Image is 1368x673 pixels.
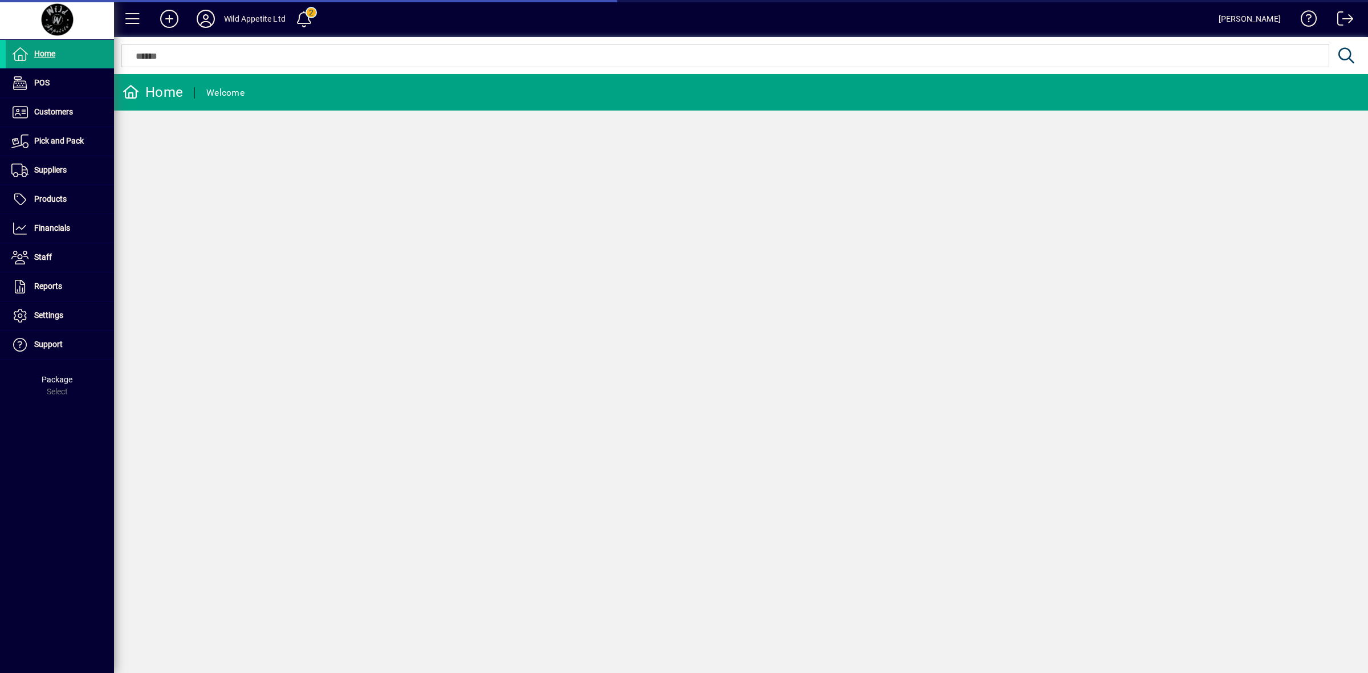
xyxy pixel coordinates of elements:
[6,272,114,301] a: Reports
[123,83,183,101] div: Home
[6,156,114,185] a: Suppliers
[6,185,114,214] a: Products
[6,331,114,359] a: Support
[34,136,84,145] span: Pick and Pack
[34,165,67,174] span: Suppliers
[34,311,63,320] span: Settings
[6,243,114,272] a: Staff
[34,107,73,116] span: Customers
[1292,2,1317,39] a: Knowledge Base
[151,9,188,29] button: Add
[224,10,286,28] div: Wild Appetite Ltd
[6,301,114,330] a: Settings
[34,282,62,291] span: Reports
[6,69,114,97] a: POS
[1219,10,1281,28] div: [PERSON_NAME]
[34,340,63,349] span: Support
[34,49,55,58] span: Home
[34,78,50,87] span: POS
[6,127,114,156] a: Pick and Pack
[34,194,67,203] span: Products
[6,214,114,243] a: Financials
[42,375,72,384] span: Package
[188,9,224,29] button: Profile
[206,84,245,102] div: Welcome
[6,98,114,127] a: Customers
[34,252,52,262] span: Staff
[34,223,70,233] span: Financials
[1329,2,1354,39] a: Logout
